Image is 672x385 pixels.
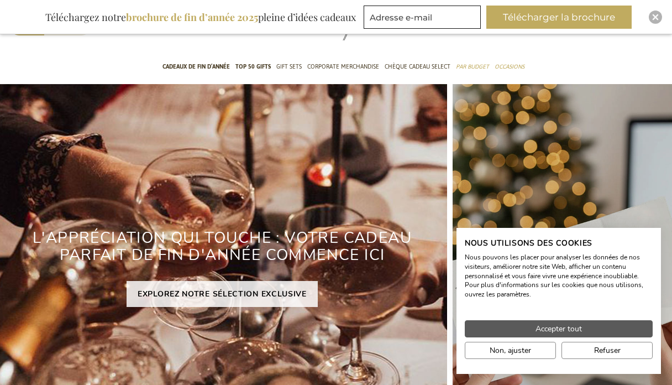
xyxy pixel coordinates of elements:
[652,14,659,20] img: Close
[127,281,318,307] a: EXPLOREZ NOTRE SÉLECTION EXCLUSIVE
[456,61,489,72] span: Par budget
[465,238,653,248] h2: Nous utilisons des cookies
[561,342,653,359] button: Refuser tous les cookies
[465,320,653,337] button: Accepter tous les cookies
[385,61,450,72] span: Chèque Cadeau Select
[126,11,258,24] b: brochure de fin d’année 2025
[486,6,632,29] button: Télécharger la brochure
[535,323,582,335] span: Accepter tout
[364,6,481,29] input: Adresse e-mail
[307,61,379,72] span: Corporate Merchandise
[465,253,653,299] p: Nous pouvons les placer pour analyser les données de nos visiteurs, améliorer notre site Web, aff...
[495,61,524,72] span: Occasions
[364,6,484,32] form: marketing offers and promotions
[40,6,361,29] div: Téléchargez notre pleine d’idées cadeaux
[276,61,302,72] span: Gift Sets
[594,345,621,356] span: Refuser
[490,345,531,356] span: Non, ajuster
[235,61,271,72] span: TOP 50 Gifts
[162,61,230,72] span: Cadeaux de fin d’année
[649,11,662,24] div: Close
[465,342,556,359] button: Ajustez les préférences de cookie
